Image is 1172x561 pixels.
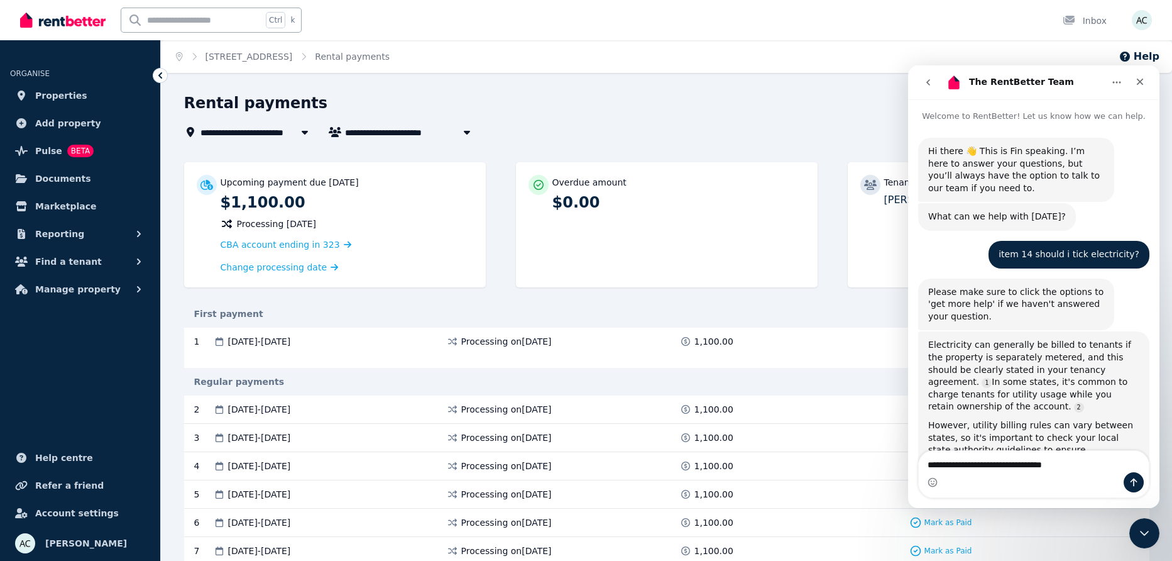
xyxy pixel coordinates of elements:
a: Marketplace [10,194,150,219]
span: Processing on [DATE] [461,488,552,501]
a: Change processing date [221,261,339,274]
span: 1,100.00 [694,545,733,557]
span: Add property [35,116,101,131]
h1: Rental payments [184,93,328,113]
button: Emoji picker [19,412,30,422]
span: 1,100.00 [694,431,733,444]
a: Documents [10,166,150,191]
span: Processing on [DATE] [461,460,552,472]
div: The RentBetter Team says… [10,266,241,476]
span: Refer a friend [35,478,104,493]
span: [DATE] - [DATE] [228,545,291,557]
span: 1,100.00 [694,516,733,529]
span: Help centre [35,450,93,465]
button: Help [1119,49,1159,64]
textarea: Message… [11,386,241,407]
span: [DATE] - [DATE] [228,460,291,472]
span: CBA account ending in 323 [221,240,340,250]
span: k [290,15,295,25]
a: Properties [10,83,150,108]
span: [DATE] - [DATE] [228,488,291,501]
span: 1,100.00 [694,488,733,501]
button: Reporting [10,221,150,247]
a: Account settings [10,501,150,526]
a: Help centre [10,445,150,470]
span: Rental payments [315,50,390,63]
span: Marketplace [35,199,96,214]
div: However, utility billing rules can vary between states, so it's important to check your local sta... [20,354,231,403]
span: Account settings [35,506,119,521]
span: Processing [DATE] [237,218,317,230]
img: Ana Carvalho [15,533,35,553]
span: Ctrl [266,12,285,28]
div: Inbox [1063,14,1107,27]
a: Source reference 5626012: [74,313,84,323]
div: 3 [194,431,213,444]
nav: Breadcrumb [161,40,405,73]
div: 1 [194,335,213,348]
p: Upcoming payment due [DATE] [221,176,359,189]
span: [DATE] - [DATE] [228,516,291,529]
span: ORGANISE [10,69,50,78]
span: Processing on [DATE] [461,431,552,444]
a: Refer a friend [10,473,150,498]
span: 1,100.00 [694,403,733,416]
p: $0.00 [552,192,805,213]
span: Mark as Paid [924,518,972,528]
div: Electricity can generally be billed to tenants if the property is separately metered, and this sh... [20,274,231,348]
span: Documents [35,171,91,186]
span: [PERSON_NAME] [45,536,127,551]
div: 6 [194,516,213,529]
span: Processing on [DATE] [461,545,552,557]
span: [DATE] - [DATE] [228,335,291,348]
span: 1,100.00 [694,335,733,348]
span: [DATE] - [DATE] [228,431,291,444]
span: 1,100.00 [694,460,733,472]
a: Add property [10,111,150,136]
span: Change processing date [221,261,327,274]
span: BETA [67,145,94,157]
p: Tenants [884,176,918,189]
a: [STREET_ADDRESS] [205,52,293,62]
p: $1,100.00 [221,192,473,213]
span: Mark as Paid [924,546,972,556]
iframe: Intercom live chat [908,65,1159,508]
span: Manage property [35,282,121,297]
div: 2 [194,403,213,416]
span: Properties [35,88,87,103]
span: [DATE] - [DATE] [228,403,291,416]
div: 5 [194,488,213,501]
a: Source reference 5610231: [166,337,176,347]
div: First payment [184,308,1149,320]
span: Processing on [DATE] [461,403,552,416]
div: 7 [194,545,213,557]
div: 4 [194,460,213,472]
button: Manage property [10,277,150,302]
span: Reporting [35,226,84,242]
div: Regular payments [184,375,1149,388]
div: Electricity can generally be billed to tenants if the property is separately metered, and this sh... [10,266,241,466]
img: RentBetter [20,11,106,30]
img: Ana Carvalho [1132,10,1152,30]
button: Find a tenant [10,249,150,274]
span: Processing on [DATE] [461,516,552,529]
span: Processing on [DATE] [461,335,552,348]
iframe: Intercom live chat [1129,518,1159,548]
span: Find a tenant [35,254,102,269]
